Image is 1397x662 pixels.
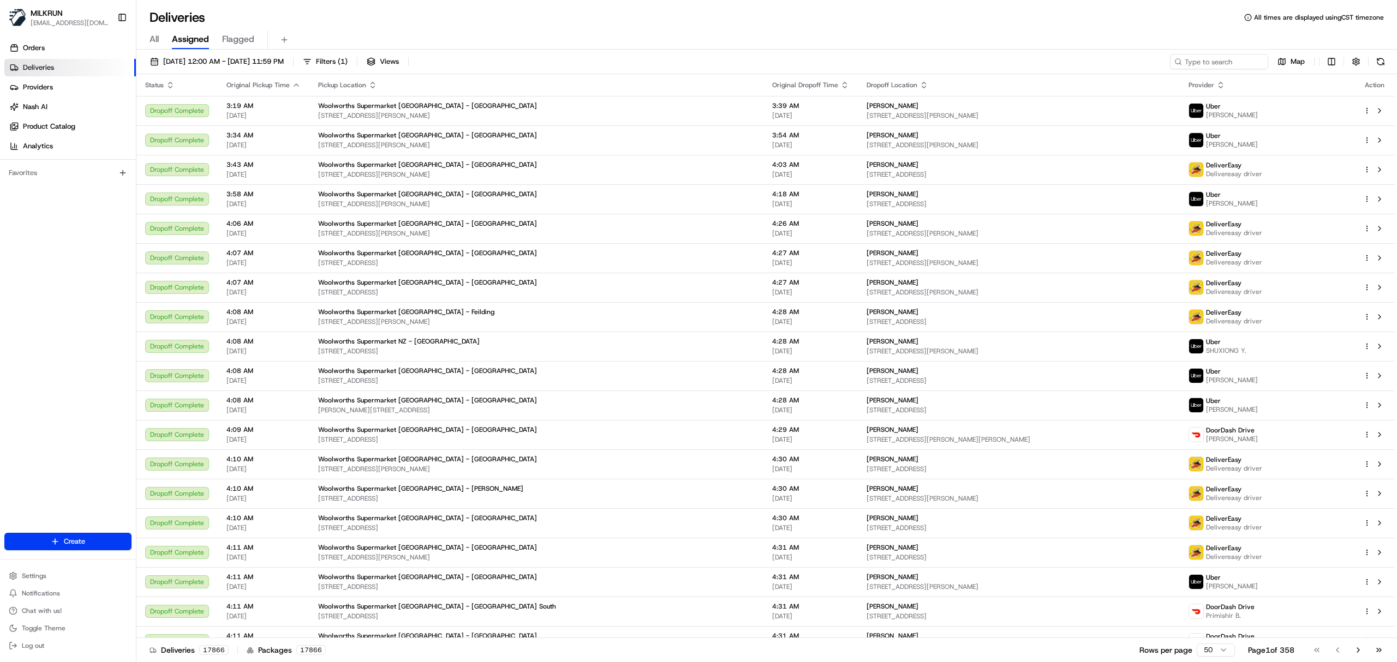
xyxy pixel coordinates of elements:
[1206,111,1258,119] span: [PERSON_NAME]
[1189,251,1203,265] img: delivereasy_logo.png
[4,4,113,31] button: MILKRUNMILKRUN[EMAIL_ADDRESS][DOMAIN_NAME]
[1189,221,1203,236] img: delivereasy_logo.png
[1189,133,1203,147] img: uber-new-logo.jpeg
[772,465,849,473] span: [DATE]
[772,514,849,522] span: 4:30 AM
[226,582,301,591] span: [DATE]
[23,102,47,112] span: Nash AI
[318,573,537,581] span: Woolworths Supermarket [GEOGRAPHIC_DATA] - [GEOGRAPHIC_DATA]
[867,425,918,434] span: [PERSON_NAME]
[867,160,918,169] span: [PERSON_NAME]
[772,308,849,316] span: 4:28 AM
[772,406,849,414] span: [DATE]
[867,347,1171,356] span: [STREET_ADDRESS][PERSON_NAME]
[64,537,85,546] span: Create
[22,571,46,580] span: Settings
[1206,140,1258,149] span: [PERSON_NAME]
[4,621,132,636] button: Toggle Theme
[318,160,537,169] span: Woolworths Supermarket [GEOGRAPHIC_DATA] - [GEOGRAPHIC_DATA]
[31,8,63,19] span: MILKRUN
[199,645,229,655] div: 17866
[318,435,755,444] span: [STREET_ADDRESS]
[772,425,849,434] span: 4:29 AM
[1189,457,1203,471] img: delivereasy_logo.png
[867,465,1171,473] span: [STREET_ADDRESS]
[1189,369,1203,383] img: uber-new-logo.jpeg
[226,573,301,581] span: 4:11 AM
[318,288,755,297] span: [STREET_ADDRESS]
[226,406,301,414] span: [DATE]
[318,131,537,140] span: Woolworths Supermarket [GEOGRAPHIC_DATA] - [GEOGRAPHIC_DATA]
[226,602,301,611] span: 4:11 AM
[772,111,849,120] span: [DATE]
[318,308,494,316] span: Woolworths Supermarket [GEOGRAPHIC_DATA] - Feilding
[338,57,348,67] span: ( 1 )
[1273,54,1310,69] button: Map
[318,602,556,611] span: Woolworths Supermarket [GEOGRAPHIC_DATA] - [GEOGRAPHIC_DATA] South
[867,190,918,198] span: [PERSON_NAME]
[226,200,301,208] span: [DATE]
[163,57,284,67] span: [DATE] 12:00 AM - [DATE] 11:59 PM
[772,396,849,405] span: 4:28 AM
[1206,494,1262,502] span: Delivereasy driver
[772,484,849,493] span: 4:30 AM
[226,396,301,405] span: 4:08 AM
[22,624,65,633] span: Toggle Theme
[772,631,849,640] span: 4:31 AM
[318,317,755,326] span: [STREET_ADDRESS][PERSON_NAME]
[222,33,254,46] span: Flagged
[247,645,326,655] div: Packages
[772,170,849,179] span: [DATE]
[226,612,301,621] span: [DATE]
[4,59,136,76] a: Deliveries
[1189,339,1203,353] img: uber-new-logo.jpeg
[318,396,537,405] span: Woolworths Supermarket [GEOGRAPHIC_DATA] - [GEOGRAPHIC_DATA]
[1206,279,1241,287] span: DeliverEasy
[867,170,1171,179] span: [STREET_ADDRESS]
[226,435,301,444] span: [DATE]
[1206,573,1221,582] span: Uber
[318,582,755,591] span: [STREET_ADDRESS]
[318,366,537,375] span: Woolworths Supermarket [GEOGRAPHIC_DATA] - [GEOGRAPHIC_DATA]
[772,81,838,89] span: Original Dropoff Time
[318,553,755,562] span: [STREET_ADDRESS][PERSON_NAME]
[1206,523,1262,532] span: Delivereasy driver
[772,435,849,444] span: [DATE]
[22,606,62,615] span: Chat with us!
[318,612,755,621] span: [STREET_ADDRESS]
[1189,575,1203,589] img: uber-new-logo.jpeg
[318,278,537,287] span: Woolworths Supermarket [GEOGRAPHIC_DATA] - [GEOGRAPHIC_DATA]
[1206,552,1262,561] span: Delivereasy driver
[1206,464,1262,473] span: Delivereasy driver
[1206,249,1241,258] span: DeliverEasy
[1206,426,1255,435] span: DoorDash Drive
[867,631,918,640] span: [PERSON_NAME]
[318,523,755,532] span: [STREET_ADDRESS]
[772,200,849,208] span: [DATE]
[4,586,132,601] button: Notifications
[226,229,301,238] span: [DATE]
[1189,192,1203,206] img: uber-new-logo.jpeg
[31,19,109,27] button: [EMAIL_ADDRESS][DOMAIN_NAME]
[23,122,75,131] span: Product Catalog
[172,33,209,46] span: Assigned
[318,200,755,208] span: [STREET_ADDRESS][PERSON_NAME]
[1248,645,1294,655] div: Page 1 of 358
[867,141,1171,149] span: [STREET_ADDRESS][PERSON_NAME]
[226,170,301,179] span: [DATE]
[772,347,849,356] span: [DATE]
[772,494,849,503] span: [DATE]
[772,278,849,287] span: 4:27 AM
[1189,280,1203,294] img: delivereasy_logo.png
[226,308,301,316] span: 4:08 AM
[1206,611,1255,620] span: Primishir B.
[772,101,849,110] span: 3:39 AM
[226,190,301,198] span: 3:58 AM
[867,435,1171,444] span: [STREET_ADDRESS][PERSON_NAME][PERSON_NAME]
[867,258,1171,267] span: [STREET_ADDRESS][PERSON_NAME]
[4,79,136,96] a: Providers
[1189,163,1203,177] img: delivereasy_logo.png
[1189,428,1203,442] img: doordash_logo_v2.png
[1206,161,1241,170] span: DeliverEasy
[772,190,849,198] span: 4:18 AM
